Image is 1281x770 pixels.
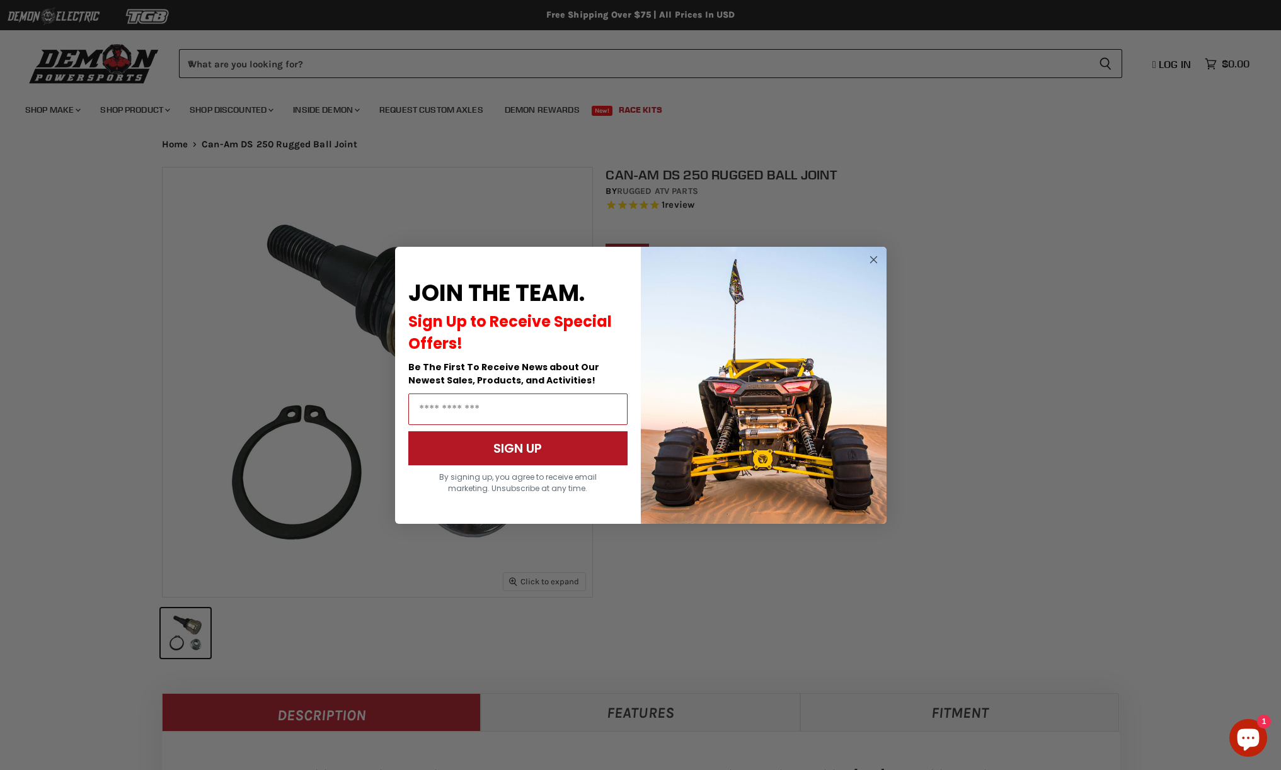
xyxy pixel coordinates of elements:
inbox-online-store-chat: Shopify online store chat [1226,719,1271,760]
button: Close dialog [866,252,882,268]
span: JOIN THE TEAM. [408,277,585,309]
button: SIGN UP [408,431,628,465]
img: a9095488-b6e7-41ba-879d-588abfab540b.jpeg [641,247,887,524]
span: By signing up, you agree to receive email marketing. Unsubscribe at any time. [439,472,597,494]
span: Be The First To Receive News about Our Newest Sales, Products, and Activities! [408,361,599,387]
input: Email Address [408,393,628,425]
span: Sign Up to Receive Special Offers! [408,311,612,354]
